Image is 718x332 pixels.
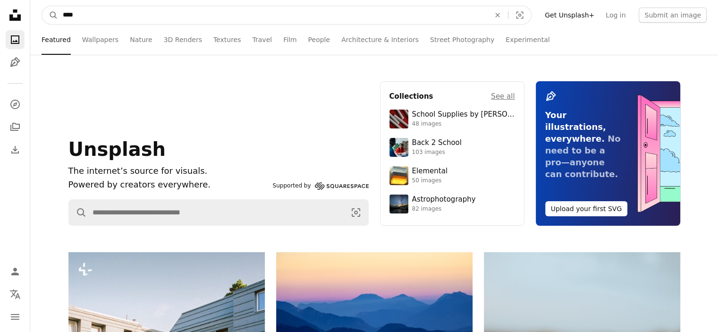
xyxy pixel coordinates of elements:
a: Download History [6,140,25,159]
form: Find visuals sitewide [42,6,532,25]
a: Home — Unsplash [6,6,25,26]
a: Photos [6,30,25,49]
button: Search Unsplash [69,200,87,225]
a: Experimental [506,25,549,55]
button: Upload your first SVG [545,201,628,216]
a: Architecture & Interiors [341,25,419,55]
a: Astrophotography82 images [389,195,515,213]
a: People [308,25,330,55]
button: Menu [6,307,25,326]
div: 48 images [412,120,515,128]
a: See all [491,91,515,102]
span: Unsplash [68,138,166,160]
a: 3D Renders [164,25,202,55]
button: Clear [487,6,508,24]
p: Powered by creators everywhere. [68,178,269,192]
div: 50 images [412,177,448,185]
a: Wallpapers [82,25,118,55]
button: Visual search [344,200,368,225]
a: Street Photography [430,25,494,55]
button: Submit an image [639,8,707,23]
div: School Supplies by [PERSON_NAME] [412,110,515,119]
div: Back 2 School [412,138,462,148]
a: Explore [6,95,25,114]
img: premium_photo-1683135218355-6d72011bf303 [389,138,408,157]
a: Log in / Sign up [6,262,25,281]
button: Visual search [508,6,531,24]
a: Nature [130,25,152,55]
a: Textures [213,25,241,55]
img: photo-1538592487700-be96de73306f [389,195,408,213]
a: Film [283,25,296,55]
a: Log in [600,8,631,23]
form: Find visuals sitewide [68,199,369,226]
h1: The internet’s source for visuals. [68,164,269,178]
img: premium_photo-1751985761161-8a269d884c29 [389,166,408,185]
a: School Supplies by [PERSON_NAME]48 images [389,110,515,128]
button: Search Unsplash [42,6,58,24]
a: Back 2 School103 images [389,138,515,157]
a: Supported by [273,180,369,192]
h4: Collections [389,91,433,102]
a: Collections [6,118,25,136]
button: Language [6,285,25,304]
div: 82 images [412,205,476,213]
div: Elemental [412,167,448,176]
a: Elemental50 images [389,166,515,185]
span: Your illustrations, everywhere. [545,110,606,144]
span: No need to be a pro—anyone can contribute. [545,134,621,179]
a: Get Unsplash+ [539,8,600,23]
div: Astrophotography [412,195,476,204]
a: Travel [252,25,272,55]
a: Layered blue mountains under a pastel sky [276,309,473,317]
a: Illustrations [6,53,25,72]
div: 103 images [412,149,462,156]
img: premium_photo-1715107534993-67196b65cde7 [389,110,408,128]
